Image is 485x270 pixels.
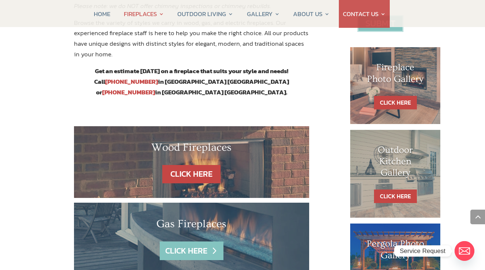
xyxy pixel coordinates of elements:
[365,145,426,183] h1: Outdoor Kitchen Gallery
[365,62,426,88] h1: Fireplace Photo Gallery
[162,165,221,184] a: CLICK HERE
[94,66,289,97] strong: Get an estimate [DATE] on a fireplace that suits your style and needs! Call in [GEOGRAPHIC_DATA] ...
[455,241,474,261] a: Email
[374,96,417,109] a: CLICK HERE
[74,18,309,66] p: Browse the variety of styles we carry in wood, gas, and electric fireplaces. Our experienced fire...
[374,190,417,203] a: CLICK HERE
[102,87,155,97] a: [PHONE_NUMBER]
[160,241,223,260] a: CLICK HERE
[96,217,287,234] h2: Gas Fireplaces
[105,77,158,86] a: [PHONE_NUMBER]
[365,238,426,265] h1: Pergola Photo Gallery
[96,141,287,158] h2: Wood Fireplaces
